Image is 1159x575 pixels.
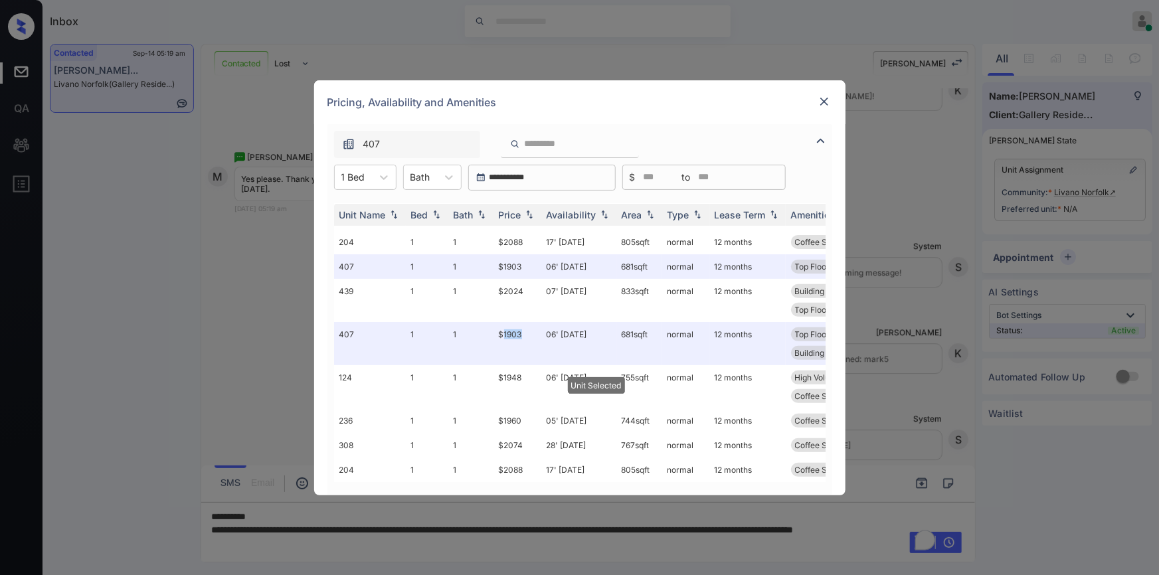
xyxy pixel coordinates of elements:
td: 06' [DATE] [541,365,616,408]
span: Top Floor [795,305,830,315]
td: 204 [334,230,406,254]
td: 1 [448,279,493,322]
td: 1 [406,279,448,322]
td: $1903 [493,322,541,365]
span: Coffee Shop [795,416,842,426]
td: 1 [406,322,448,365]
td: 407 [334,322,406,365]
td: 767 sqft [616,433,662,457]
td: 1 [448,408,493,433]
td: 1 [448,230,493,254]
td: 755 sqft [616,365,662,408]
td: 805 sqft [616,457,662,482]
td: normal [662,365,709,408]
img: sorting [691,210,704,219]
td: 681 sqft [616,322,662,365]
td: normal [662,279,709,322]
td: 1 [406,408,448,433]
img: sorting [475,210,488,219]
td: normal [662,254,709,279]
td: 681 sqft [616,254,662,279]
div: Pricing, Availability and Amenities [314,80,846,124]
span: Top Floor [795,329,830,339]
td: $2074 [493,433,541,457]
td: 1 [406,457,448,482]
td: 805 sqft [616,230,662,254]
td: 308 [334,433,406,457]
td: 1 [406,230,448,254]
td: 12 months [709,365,786,408]
div: Amenities [791,209,836,220]
td: 06' [DATE] [541,254,616,279]
td: 12 months [709,322,786,365]
span: Coffee Shop [795,391,842,401]
td: normal [662,408,709,433]
td: $2088 [493,457,541,482]
td: 05' [DATE] [541,408,616,433]
span: Coffee Shop [795,465,842,475]
td: $1948 [493,365,541,408]
td: 12 months [709,254,786,279]
td: 1 [448,254,493,279]
span: Building Premiu... [795,348,860,358]
td: 06' [DATE] [541,322,616,365]
img: sorting [430,210,443,219]
td: 744 sqft [616,408,662,433]
td: $1903 [493,254,541,279]
td: 833 sqft [616,279,662,322]
div: Availability [547,209,596,220]
div: Unit Name [339,209,386,220]
td: 407 [334,254,406,279]
td: 236 [334,408,406,433]
div: Type [668,209,689,220]
td: $1960 [493,408,541,433]
td: 12 months [709,433,786,457]
td: 1 [448,322,493,365]
span: 407 [363,137,381,151]
div: Bath [454,209,474,220]
img: icon-zuma [510,138,520,150]
td: 124 [334,365,406,408]
td: $2024 [493,279,541,322]
span: High Volume Cei... [795,372,863,382]
img: icon-zuma [813,133,829,149]
td: normal [662,230,709,254]
td: 17' [DATE] [541,230,616,254]
td: 1 [448,433,493,457]
td: normal [662,457,709,482]
td: 1 [406,365,448,408]
div: Bed [411,209,428,220]
td: 204 [334,457,406,482]
img: close [818,95,831,108]
span: to [682,170,691,185]
img: icon-zuma [342,137,355,151]
td: $2088 [493,230,541,254]
span: $ [630,170,636,185]
td: normal [662,433,709,457]
td: 1 [406,433,448,457]
img: sorting [598,210,611,219]
img: sorting [387,210,401,219]
img: sorting [523,210,536,219]
td: 12 months [709,230,786,254]
div: Lease Term [715,209,766,220]
span: Top Floor [795,262,830,272]
td: 439 [334,279,406,322]
td: 07' [DATE] [541,279,616,322]
td: 12 months [709,279,786,322]
td: 1 [448,457,493,482]
td: 17' [DATE] [541,457,616,482]
span: Coffee Shop [795,237,842,247]
div: Area [622,209,642,220]
td: 1 [448,365,493,408]
td: 12 months [709,408,786,433]
td: 28' [DATE] [541,433,616,457]
img: sorting [767,210,780,219]
td: 12 months [709,457,786,482]
span: Building Premiu... [795,286,860,296]
td: normal [662,322,709,365]
div: Price [499,209,521,220]
td: 1 [406,254,448,279]
img: sorting [644,210,657,219]
span: Coffee Shop [795,440,842,450]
